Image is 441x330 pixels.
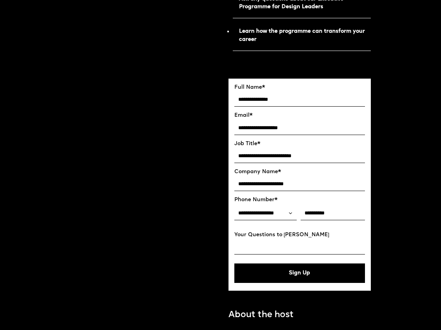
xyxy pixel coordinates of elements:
label: Your Questions to [PERSON_NAME] [234,232,365,238]
strong: Learn how the programme can transform your career [239,29,365,42]
label: Email [234,112,365,119]
p: About the host [228,309,294,322]
button: Sign Up [234,263,365,283]
label: Phone Number [234,197,365,203]
label: Company Name [234,169,365,175]
label: Full Name [234,84,365,91]
label: Job Title [234,141,365,147]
